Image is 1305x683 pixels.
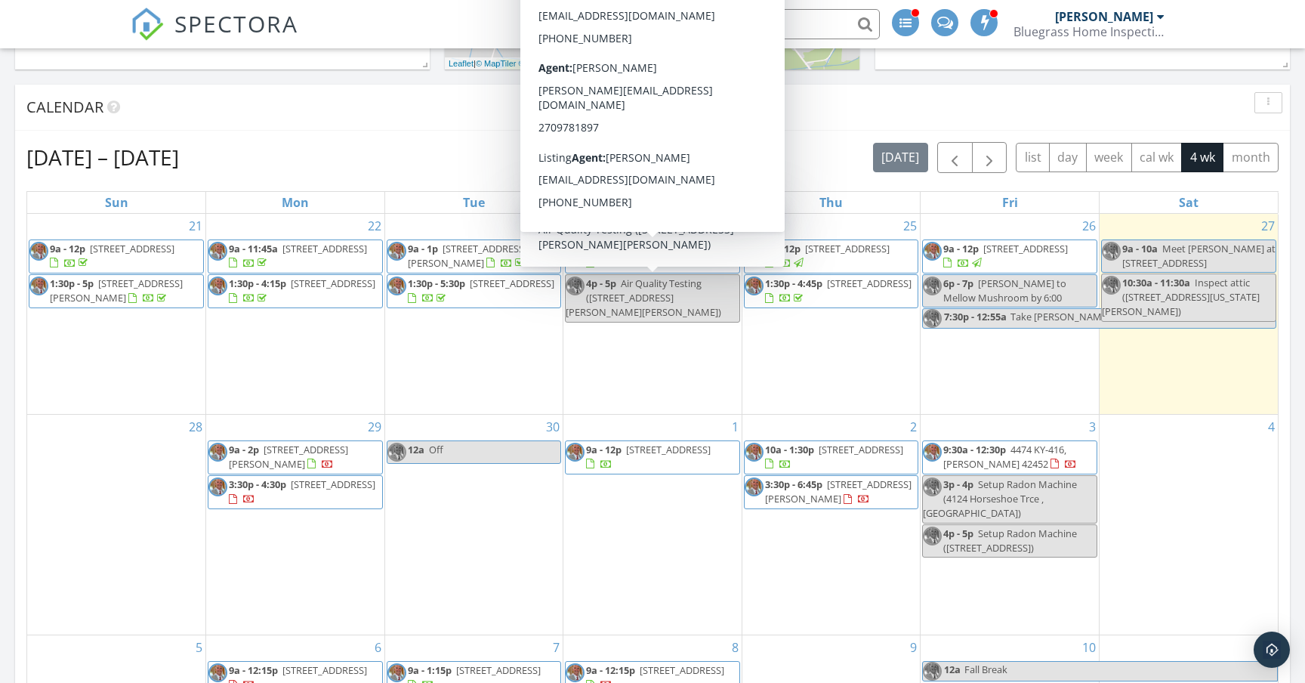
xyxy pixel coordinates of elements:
[566,663,585,682] img: profile.jpg
[922,440,1097,474] a: 9:30a - 12:30p 4474 KY-416, [PERSON_NAME] 42452
[999,192,1021,213] a: Friday
[1131,143,1183,172] button: cal wk
[50,277,94,290] span: 1:30p - 5p
[943,277,973,290] span: 6p - 7p
[586,443,622,456] span: 9a - 12p
[1055,9,1153,24] div: [PERSON_NAME]
[742,214,921,414] td: Go to September 25, 2025
[1010,310,1152,323] span: Take [PERSON_NAME] to HOCO
[816,192,846,213] a: Thursday
[765,443,814,456] span: 10a - 1:30p
[1079,635,1099,660] a: Go to October 10, 2025
[291,277,375,290] span: [STREET_ADDRESS]
[408,277,465,290] span: 1:30p - 5:30p
[208,242,227,261] img: profile.jpg
[722,214,742,238] a: Go to September 24, 2025
[50,242,174,270] a: 9a - 12p [STREET_ADDRESS]
[765,277,912,304] a: 1:30p - 4:45p [STREET_ADDRESS]
[1122,242,1158,255] span: 9a - 10a
[460,192,488,213] a: Tuesday
[1223,143,1279,172] button: month
[923,477,942,496] img: profile.jpg
[476,59,517,68] a: © MapTiler
[943,443,1066,471] span: 4474 KY-416, [PERSON_NAME] 42452
[563,214,742,414] td: Go to September 24, 2025
[1099,414,1278,635] td: Go to October 4, 2025
[943,443,1006,456] span: 9:30a - 12:30p
[921,214,1100,414] td: Go to September 26, 2025
[229,663,278,677] span: 9a - 12:15p
[229,277,286,290] span: 1:30p - 4:15p
[372,635,384,660] a: Go to October 6, 2025
[943,527,973,540] span: 4p - 5p
[282,663,367,677] span: [STREET_ADDRESS]
[943,309,1007,328] span: 7:30p - 12:55a
[765,242,890,270] a: 9a - 12p [STREET_ADDRESS]
[744,475,919,509] a: 3:30p - 6:45p [STREET_ADDRESS][PERSON_NAME]
[923,277,942,295] img: profile.jpg
[208,443,227,462] img: profile.jpg
[408,277,554,304] a: 1:30p - 5:30p [STREET_ADDRESS]
[26,142,179,172] h2: [DATE] – [DATE]
[291,477,375,491] span: [STREET_ADDRESS]
[193,635,205,660] a: Go to October 5, 2025
[765,242,801,255] span: 9a - 12p
[1122,242,1276,270] span: Meet [PERSON_NAME] at [STREET_ADDRESS]
[765,443,903,471] a: 10a - 1:30p [STREET_ADDRESS]
[1176,192,1202,213] a: Saturday
[208,663,227,682] img: profile.jpg
[50,242,85,255] span: 9a - 12p
[408,242,438,255] span: 9a - 1p
[972,142,1007,173] button: Next
[387,242,406,261] img: profile.jpg
[365,214,384,238] a: Go to September 22, 2025
[384,414,563,635] td: Go to September 30, 2025
[208,440,383,474] a: 9a - 2p [STREET_ADDRESS][PERSON_NAME]
[1049,143,1087,172] button: day
[186,415,205,439] a: Go to September 28, 2025
[208,477,227,496] img: profile.jpg
[943,242,979,255] span: 9a - 12p
[408,242,527,270] span: [STREET_ADDRESS][PERSON_NAME]
[566,277,585,295] img: profile.jpg
[983,242,1068,255] span: [STREET_ADDRESS]
[27,414,206,635] td: Go to September 28, 2025
[1102,276,1121,295] img: profile.jpg
[1265,415,1278,439] a: Go to October 4, 2025
[964,663,1007,676] span: Fall Break
[586,242,711,270] a: 10a - 2p [STREET_ADDRESS]
[365,415,384,439] a: Go to September 29, 2025
[745,277,764,295] img: profile.jpg
[445,57,635,70] div: |
[923,477,1077,520] span: Setup Radon Machine (4124 Horseshoe Trce , [GEOGRAPHIC_DATA])
[429,443,443,456] span: Off
[565,240,740,274] a: 10a - 2p [STREET_ADDRESS]
[626,443,711,456] span: [STREET_ADDRESS]
[206,414,385,635] td: Go to September 29, 2025
[50,277,183,304] span: [STREET_ADDRESS][PERSON_NAME]
[229,242,367,270] a: 9a - 11:45a [STREET_ADDRESS]
[229,242,278,255] span: 9a - 11:45a
[29,277,48,295] img: profile.jpg
[1258,214,1278,238] a: Go to September 27, 2025
[907,635,920,660] a: Go to October 9, 2025
[923,662,942,681] img: profile.jpg
[131,8,164,41] img: The Best Home Inspection Software - Spectora
[387,443,406,462] img: profile.jpg
[229,277,375,304] a: 1:30p - 4:15p [STREET_ADDRESS]
[729,635,742,660] a: Go to October 8, 2025
[543,214,563,238] a: Go to September 23, 2025
[943,527,1077,555] span: Setup Radon Machine ([STREET_ADDRESS])
[943,662,961,681] span: 12a
[1086,143,1132,172] button: week
[923,309,942,328] img: profile.jpg
[586,663,635,677] span: 9a - 12:15p
[1079,214,1099,238] a: Go to September 26, 2025
[921,414,1100,635] td: Go to October 3, 2025
[387,240,562,274] a: 9a - 1p [STREET_ADDRESS][PERSON_NAME]
[943,277,1066,304] span: [PERSON_NAME] to Mellow Mushroom by 6:00
[384,214,563,414] td: Go to September 23, 2025
[923,443,942,462] img: profile.jpg
[449,59,474,68] a: Leaflet
[550,635,563,660] a: Go to October 7, 2025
